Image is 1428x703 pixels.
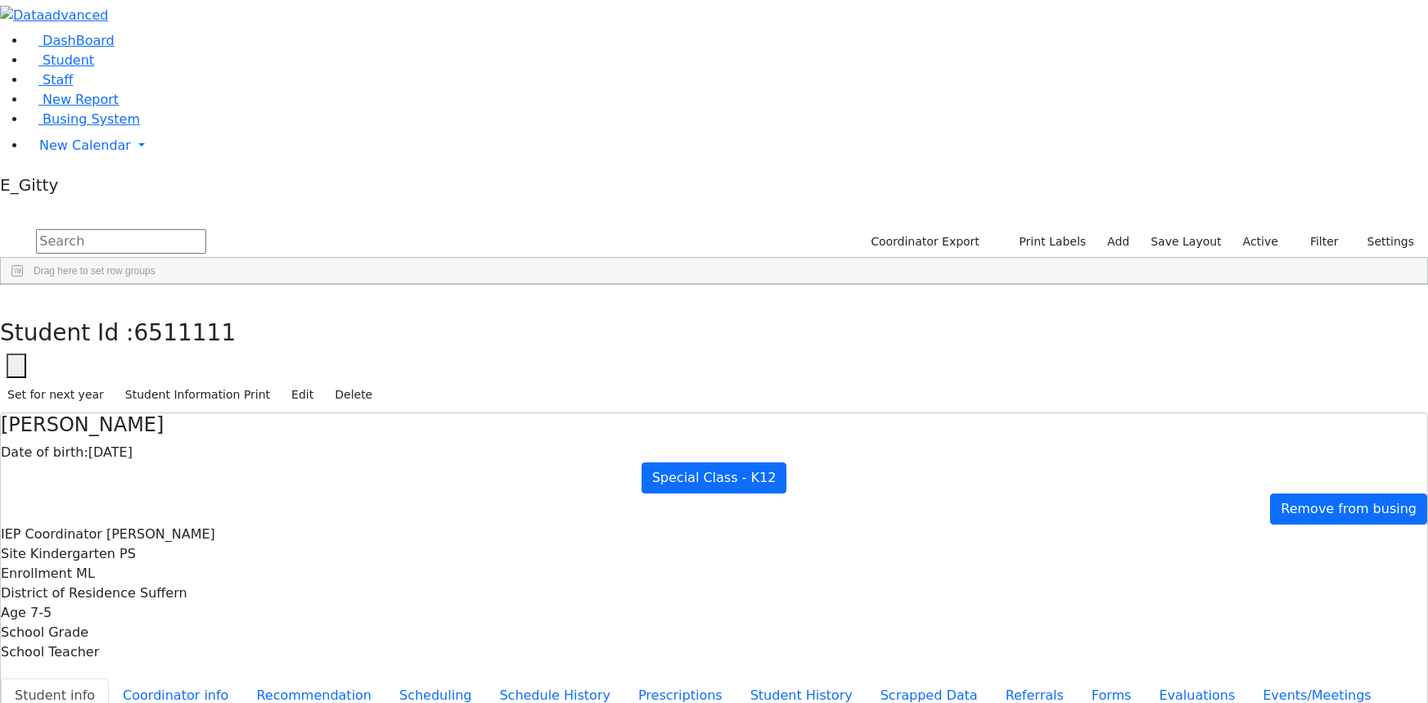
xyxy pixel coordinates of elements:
[1,623,88,642] label: School Grade
[284,382,321,408] button: Edit
[36,229,206,254] input: Search
[39,137,131,153] span: New Calendar
[1346,229,1421,255] button: Settings
[34,265,155,277] span: Drag here to set row groups
[1100,229,1137,255] a: Add
[1000,229,1093,255] button: Print Labels
[1,584,136,603] label: District of Residence
[26,33,115,48] a: DashBoard
[43,72,73,88] span: Staff
[1,564,72,584] label: Enrollment
[1,443,88,462] label: Date of birth:
[642,462,787,493] a: Special Class - K12
[43,33,115,48] span: DashBoard
[860,229,987,255] button: Coordinator Export
[1289,229,1346,255] button: Filter
[1143,229,1228,255] button: Save Layout
[30,605,52,620] span: 7-5
[1,525,102,544] label: IEP Coordinator
[76,566,95,581] span: ML
[1,544,26,564] label: Site
[26,72,73,88] a: Staff
[43,92,119,107] span: New Report
[1,443,1427,462] div: [DATE]
[1270,493,1427,525] a: Remove from busing
[1,413,1427,437] h4: [PERSON_NAME]
[43,52,94,68] span: Student
[134,319,236,346] span: 6511111
[26,52,94,68] a: Student
[26,92,119,107] a: New Report
[1236,229,1286,255] label: Active
[118,382,277,408] button: Student Information Print
[1,603,26,623] label: Age
[30,546,136,561] span: Kindergarten PS
[327,382,380,408] button: Delete
[43,111,140,127] span: Busing System
[26,129,1428,162] a: New Calendar
[1,642,99,662] label: School Teacher
[26,111,140,127] a: Busing System
[140,585,187,601] span: Suffern
[1281,501,1417,516] span: Remove from busing
[106,526,215,542] span: [PERSON_NAME]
